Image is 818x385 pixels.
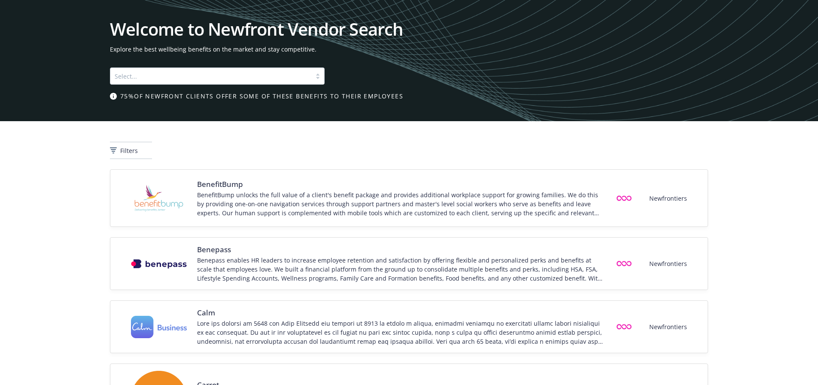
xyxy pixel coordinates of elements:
[197,190,604,217] div: BenefitBump unlocks the full value of a client's benefit package and provides additional workplac...
[649,322,687,331] span: Newfrontiers
[197,319,604,346] div: Lore ips dolorsi am 5648 con Adip Elitsedd eiu tempori ut 8913 la etdolo m aliqua, enimadmi venia...
[131,316,187,339] img: Vendor logo for Calm
[197,256,604,283] div: Benepass enables HR leaders to increase employee retention and satisfaction by offering flexible ...
[197,308,604,318] span: Calm
[649,259,687,268] span: Newfrontiers
[197,244,604,255] span: Benepass
[110,142,152,159] button: Filters
[120,146,138,155] span: Filters
[110,45,708,54] span: Explore the best wellbeing benefits on the market and stay competitive.
[649,194,687,203] span: Newfrontiers
[110,21,708,38] h1: Welcome to Newfront Vendor Search
[131,177,187,220] img: Vendor logo for BenefitBump
[197,179,604,189] span: BenefitBump
[131,259,187,269] img: Vendor logo for Benepass
[120,92,403,101] span: 75% of Newfront clients offer some of these benefits to their employees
